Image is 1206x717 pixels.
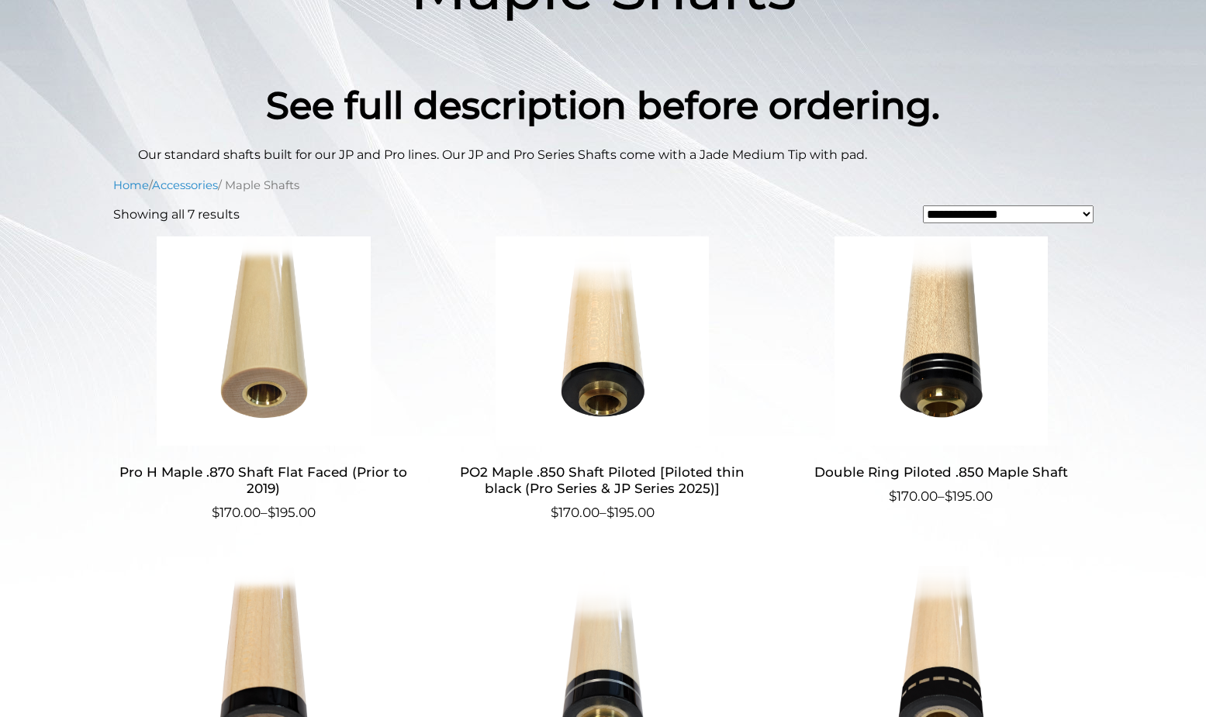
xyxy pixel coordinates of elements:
[113,503,415,523] span: –
[212,505,261,520] bdi: 170.00
[790,487,1092,507] span: –
[790,236,1092,446] img: Double Ring Piloted .850 Maple Shaft
[266,83,940,128] strong: See full description before ordering.
[551,505,558,520] span: $
[889,488,938,504] bdi: 170.00
[945,488,952,504] span: $
[451,236,753,522] a: PO2 Maple .850 Shaft Piloted [Piloted thin black (Pro Series & JP Series 2025)] $170.00–$195.00
[113,178,149,192] a: Home
[451,503,753,523] span: –
[606,505,655,520] bdi: 195.00
[945,488,993,504] bdi: 195.00
[551,505,600,520] bdi: 170.00
[268,505,275,520] span: $
[923,205,1094,223] select: Shop order
[212,505,219,520] span: $
[113,236,415,446] img: Pro H Maple .870 Shaft Flat Faced (Prior to 2019)
[451,458,753,503] h2: PO2 Maple .850 Shaft Piloted [Piloted thin black (Pro Series & JP Series 2025)]
[113,458,415,503] h2: Pro H Maple .870 Shaft Flat Faced (Prior to 2019)
[451,236,753,446] img: PO2 Maple .850 Shaft Piloted [Piloted thin black (Pro Series & JP Series 2025)]
[606,505,614,520] span: $
[889,488,897,504] span: $
[113,177,1094,194] nav: Breadcrumb
[790,458,1092,487] h2: Double Ring Piloted .850 Maple Shaft
[113,205,240,224] p: Showing all 7 results
[138,146,1069,164] p: Our standard shafts built for our JP and Pro lines. Our JP and Pro Series Shafts come with a Jade...
[268,505,316,520] bdi: 195.00
[790,236,1092,507] a: Double Ring Piloted .850 Maple Shaft $170.00–$195.00
[113,236,415,522] a: Pro H Maple .870 Shaft Flat Faced (Prior to 2019) $170.00–$195.00
[152,178,218,192] a: Accessories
